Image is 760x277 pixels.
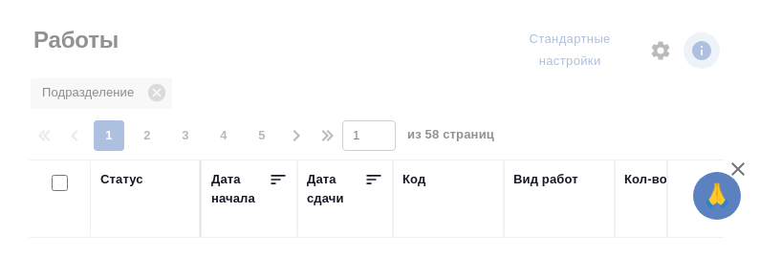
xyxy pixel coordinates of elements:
div: Дата начала [211,170,269,208]
div: Код [402,170,425,189]
div: Дата сдачи [307,170,364,208]
div: Статус [100,170,143,189]
span: 🙏 [701,176,733,216]
button: 🙏 [693,172,741,220]
div: Вид работ [513,170,578,189]
div: Кол-во [624,170,667,189]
